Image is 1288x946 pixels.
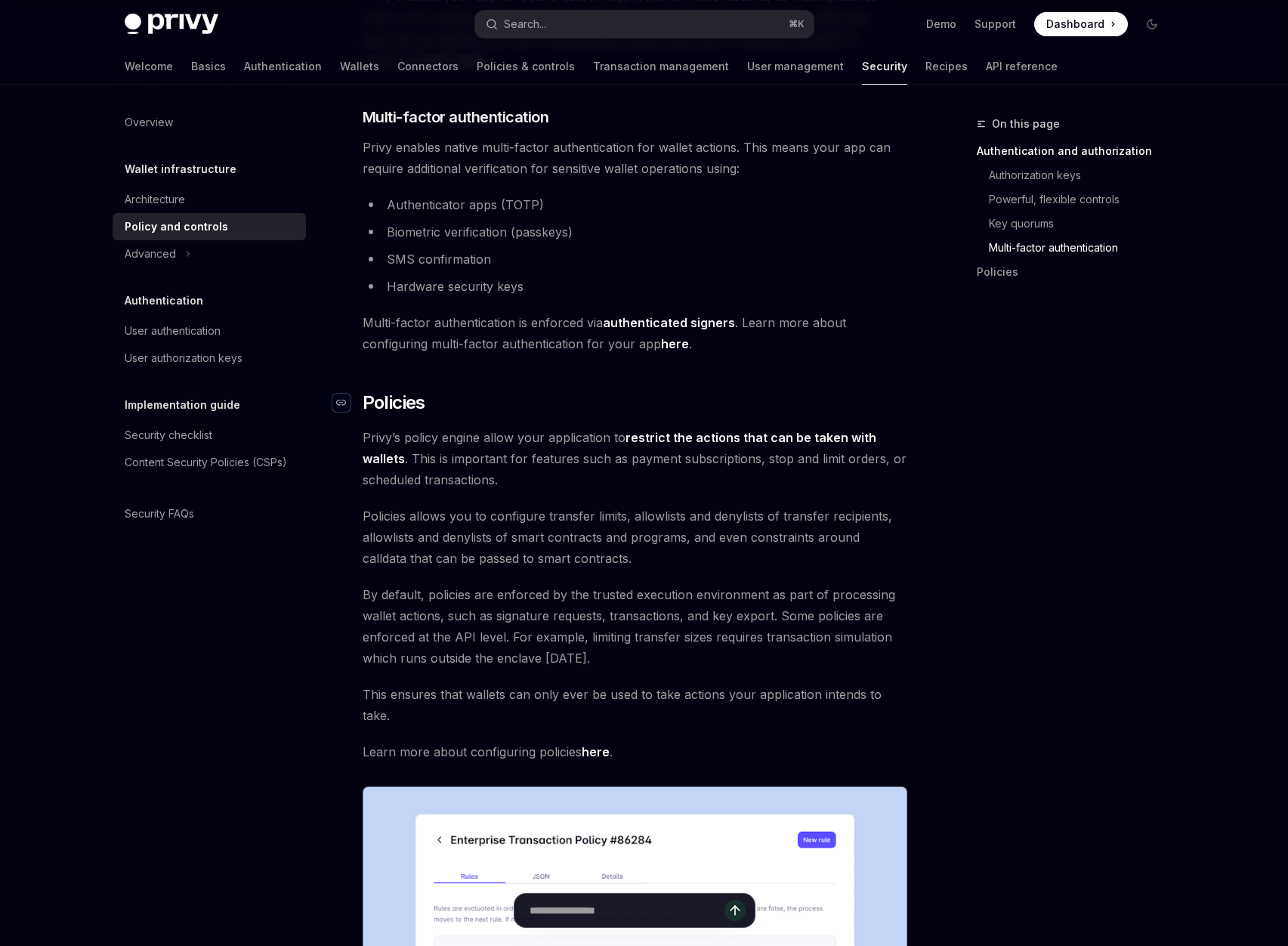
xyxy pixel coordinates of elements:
[113,449,306,476] a: Content Security Policies (CSPs)
[397,48,459,85] a: Connectors
[125,453,287,471] div: Content Security Policies (CSPs)
[363,107,549,128] span: Multi-factor authentication
[603,315,735,331] a: authenticated signers
[125,14,218,35] img: dark logo
[530,894,724,927] input: Ask a question...
[340,48,379,85] a: Wallets
[504,15,546,33] div: Search...
[363,137,907,179] span: Privy enables native multi-factor authentication for wallet actions. This means your app can requ...
[113,317,306,345] a: User authentication
[125,292,203,310] h5: Authentication
[477,48,575,85] a: Policies & controls
[363,427,907,490] span: Privy’s policy engine allow your application to . This is important for features such as payment ...
[125,322,221,340] div: User authentication
[475,11,814,38] button: Search...⌘K
[125,218,228,236] div: Policy and controls
[125,48,173,85] a: Welcome
[1046,17,1104,32] span: Dashboard
[986,48,1058,85] a: API reference
[724,900,746,921] button: Send message
[992,115,1060,133] span: On this page
[977,163,1176,187] a: Authorization keys
[125,245,176,263] div: Advanced
[363,312,907,354] span: Multi-factor authentication is enforced via . Learn more about configuring multi-factor authentic...
[125,396,240,414] h5: Implementation guide
[1034,12,1128,36] a: Dashboard
[332,391,363,415] a: Navigate to header
[974,17,1016,32] a: Support
[1140,12,1164,36] button: Toggle dark mode
[593,48,729,85] a: Transaction management
[113,500,306,527] a: Security FAQs
[191,48,226,85] a: Basics
[977,212,1176,236] a: Key quorums
[977,236,1176,260] a: Multi-factor authentication
[125,190,185,209] div: Architecture
[125,505,194,523] div: Security FAQs
[113,240,306,267] button: Advanced
[747,48,844,85] a: User management
[363,584,907,669] span: By default, policies are enforced by the trusted execution environment as part of processing wall...
[789,18,805,30] span: ⌘ K
[125,426,212,444] div: Security checklist
[977,139,1176,163] a: Authentication and authorization
[977,187,1176,212] a: Powerful, flexible controls
[926,17,956,32] a: Demo
[862,48,907,85] a: Security
[113,109,306,136] a: Overview
[363,391,425,415] span: Policies
[125,113,173,131] div: Overview
[363,741,907,762] span: Learn more about configuring policies .
[363,221,907,243] li: Biometric verification (passkeys)
[582,744,610,760] a: here
[363,249,907,270] li: SMS confirmation
[125,349,242,367] div: User authorization keys
[113,213,306,240] a: Policy and controls
[977,260,1176,284] a: Policies
[113,345,306,372] a: User authorization keys
[244,48,322,85] a: Authentication
[113,186,306,213] a: Architecture
[363,194,907,215] li: Authenticator apps (TOTP)
[363,684,907,726] span: This ensures that wallets can only ever be used to take actions your application intends to take.
[363,276,907,297] li: Hardware security keys
[661,336,689,352] a: here
[125,160,236,178] h5: Wallet infrastructure
[925,48,968,85] a: Recipes
[363,505,907,569] span: Policies allows you to configure transfer limits, allowlists and denylists of transfer recipients...
[113,422,306,449] a: Security checklist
